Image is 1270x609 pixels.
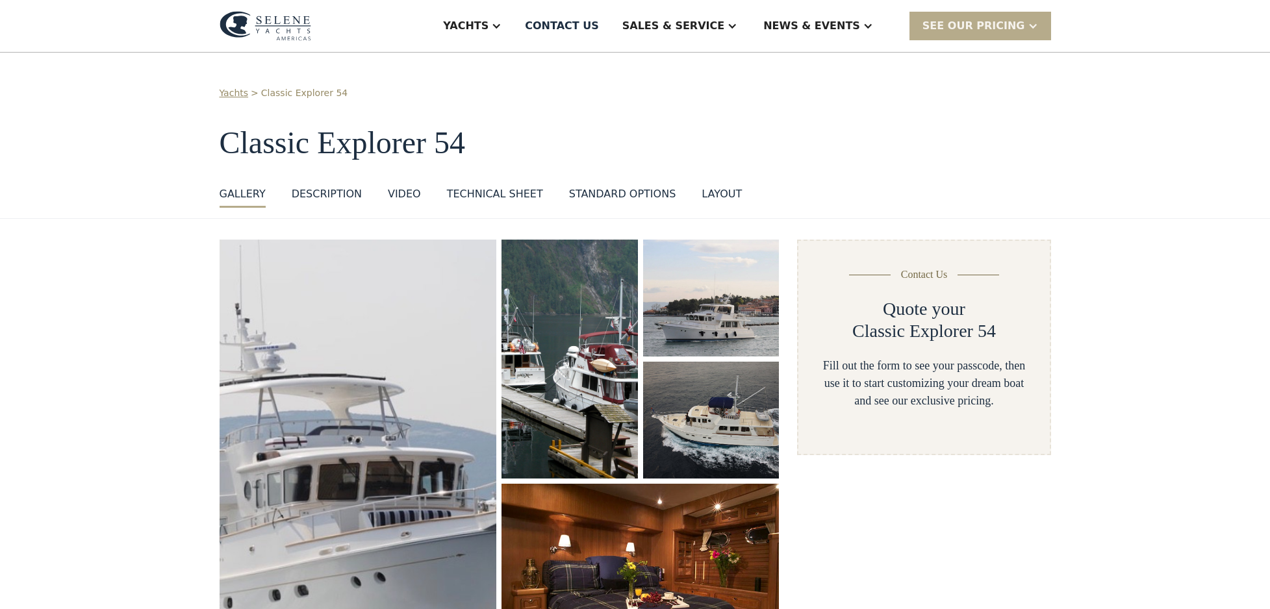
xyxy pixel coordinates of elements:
[220,186,266,208] a: GALLERY
[502,240,637,478] a: open lightbox
[819,357,1028,410] div: Fill out the form to see your passcode, then use it to start customizing your dream boat and see ...
[388,186,421,208] a: VIDEO
[502,240,637,478] img: 50 foot motor yacht
[220,86,249,100] a: Yachts
[261,86,348,100] a: Classic Explorer 54
[922,18,1025,34] div: SEE Our Pricing
[292,186,362,202] div: DESCRIPTION
[763,18,860,34] div: News & EVENTS
[220,186,266,202] div: GALLERY
[643,362,780,478] a: open lightbox
[569,186,676,202] div: standard options
[292,186,362,208] a: DESCRIPTION
[702,186,742,202] div: layout
[447,186,543,202] div: Technical sheet
[447,186,543,208] a: Technical sheet
[443,18,489,34] div: Yachts
[569,186,676,208] a: standard options
[525,18,599,34] div: Contact US
[622,18,724,34] div: Sales & Service
[852,320,996,342] h2: Classic Explorer 54
[643,362,780,478] img: 50 foot motor yacht
[643,240,780,356] a: open lightbox
[883,298,965,320] h2: Quote your
[901,267,948,282] div: Contact Us
[643,240,780,356] img: 50 foot motor yacht
[388,186,421,202] div: VIDEO
[797,240,1050,455] form: Yacht Detail Page form
[220,126,1051,160] h1: Classic Explorer 54
[220,11,311,41] img: logo
[702,186,742,208] a: layout
[251,86,259,100] div: >
[909,12,1051,40] div: SEE Our Pricing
